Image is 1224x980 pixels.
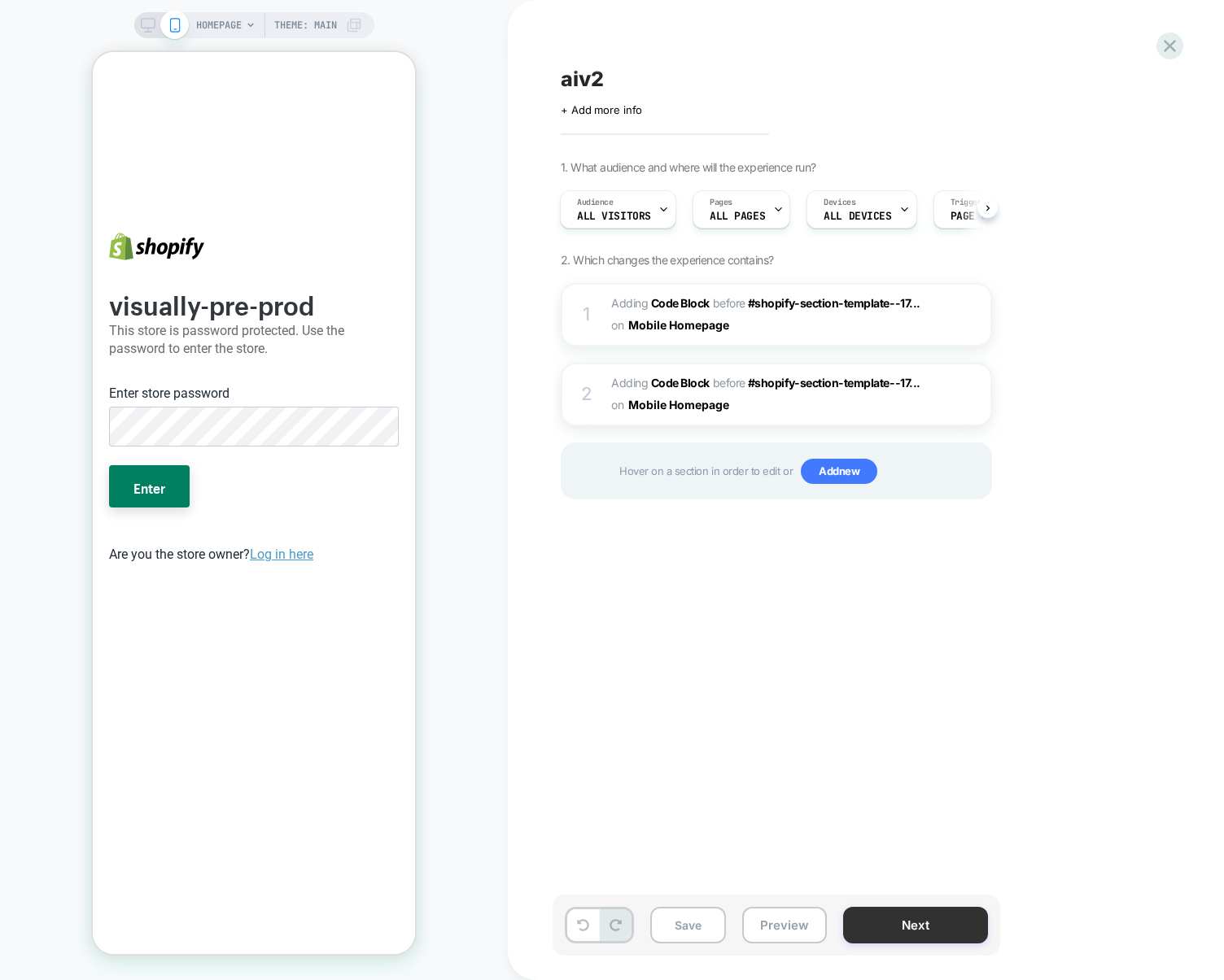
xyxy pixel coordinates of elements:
span: 2. Which changes the experience contains? [561,253,773,267]
span: Are you the store owner? [16,494,221,510]
span: Page Load [951,211,1006,222]
b: Code Block [651,296,710,310]
button: Mobile Homepage [628,313,742,337]
span: Theme: MAIN [274,12,337,38]
span: Pages [710,197,732,208]
button: Save [650,907,726,943]
span: Add new [801,459,877,485]
span: All Visitors [577,211,651,222]
button: Preview [742,907,827,943]
div: 1 [579,298,595,331]
button: Mobile Homepage [628,393,742,416]
span: Adding [611,296,710,310]
span: #shopify-section-template--17... [748,296,920,310]
span: Adding [611,376,710,390]
span: Audience [577,197,614,208]
span: ALL DEVICES [824,211,891,222]
span: #shopify-section-template--17... [748,376,920,390]
b: visually-pre-prod [16,229,221,270]
span: on [611,315,623,335]
span: Devices [824,197,855,208]
span: 1. What audience and where will the experience run? [561,160,815,174]
label: Enter store password [16,332,137,351]
span: on [611,394,623,415]
span: ALL PAGES [710,211,765,222]
span: Trigger [951,197,982,208]
span: Hover on a section in order to edit or [619,459,982,485]
span: + Add more info [561,103,642,116]
p: This store is password protected. Use the password to enter the store. [16,270,306,306]
button: Next [843,907,988,943]
button: Enter [16,413,97,455]
span: HOMEPAGE [196,12,242,38]
b: Code Block [651,376,710,390]
span: BEFORE [713,296,745,310]
span: aiv2 [561,67,604,91]
span: BEFORE [713,376,745,390]
a: Log in here [157,494,221,510]
div: 2 [579,378,595,411]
